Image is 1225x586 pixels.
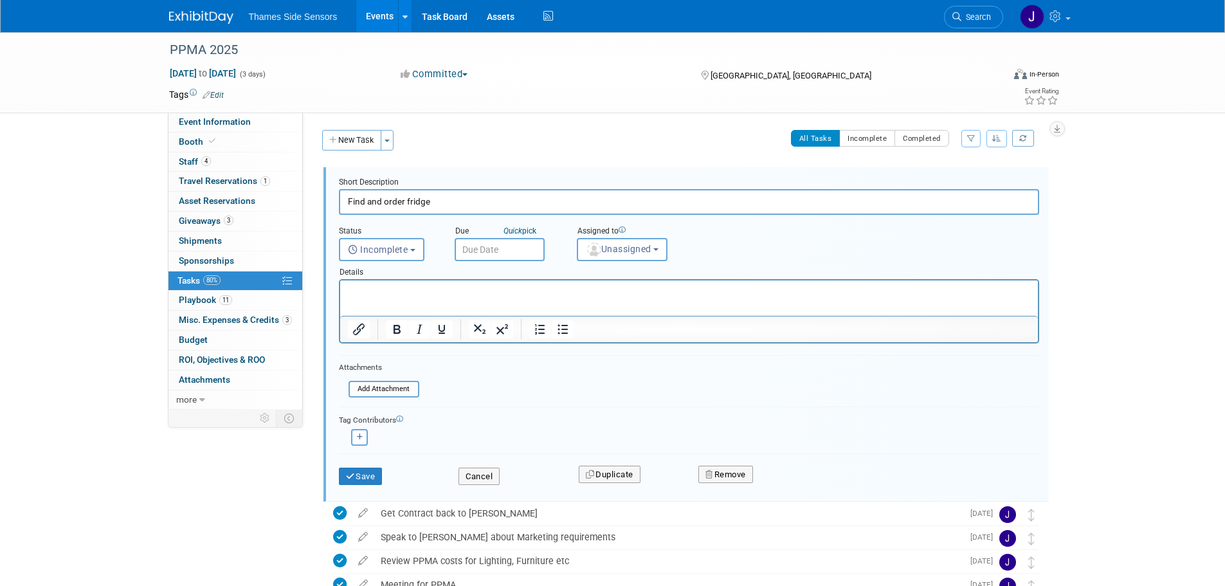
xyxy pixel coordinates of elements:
button: Committed [396,68,473,81]
a: edit [352,531,374,543]
img: James Netherway [1020,5,1044,29]
span: ROI, Objectives & ROO [179,354,265,365]
td: Toggle Event Tabs [276,410,302,426]
button: Unassigned [577,238,668,261]
button: Bold [386,320,408,338]
button: Bullet list [552,320,574,338]
div: Short Description [339,177,1039,189]
a: edit [352,555,374,567]
button: Insert/edit link [348,320,370,338]
a: Shipments [168,232,302,251]
button: Duplicate [579,466,640,484]
span: 3 [224,215,233,225]
a: Booth [168,133,302,152]
a: Edit [203,91,224,100]
a: Search [944,6,1003,28]
a: Event Information [168,113,302,132]
button: Subscript [469,320,491,338]
td: Personalize Event Tab Strip [254,410,277,426]
a: Misc. Expenses & Credits3 [168,311,302,330]
div: Status [339,226,435,238]
i: Move task [1028,533,1035,545]
div: Attachments [339,362,419,373]
span: Misc. Expenses & Credits [179,315,292,325]
img: James Netherway [999,530,1016,547]
div: Event Rating [1024,88,1058,95]
button: Superscript [491,320,513,338]
div: PPMA 2025 [165,39,984,62]
div: Review PPMA costs for Lighting, Furniture etc [374,550,963,572]
span: to [197,68,209,78]
a: Asset Reservations [168,192,302,211]
i: Quick [504,226,522,235]
a: Staff4 [168,152,302,172]
span: [DATE] [DATE] [169,68,237,79]
a: Tasks80% [168,271,302,291]
img: ExhibitDay [169,11,233,24]
button: Underline [431,320,453,338]
div: Details [339,261,1039,279]
span: more [176,394,197,405]
span: 4 [201,156,211,166]
button: Save [339,468,383,486]
span: Sponsorships [179,255,234,266]
span: Thames Side Sensors [249,12,338,22]
span: Unassigned [586,244,651,254]
div: Assigned to [577,226,738,238]
button: Remove [698,466,753,484]
td: Tags [169,88,224,101]
a: Refresh [1012,130,1034,147]
a: Budget [168,331,302,350]
i: Move task [1028,556,1035,569]
button: Cancel [458,468,500,486]
span: Asset Reservations [179,196,255,206]
i: Booth reservation complete [209,138,215,145]
span: Search [961,12,991,22]
a: more [168,390,302,410]
div: Tag Contributors [339,412,1039,426]
div: Speak to [PERSON_NAME] about Marketing requirements [374,526,963,548]
img: James Netherway [999,554,1016,571]
a: Sponsorships [168,252,302,271]
button: New Task [322,130,381,151]
span: Playbook [179,295,232,305]
span: [DATE] [970,509,999,518]
span: Booth [179,136,218,147]
span: 3 [282,315,292,325]
span: [DATE] [970,533,999,542]
button: Incomplete [339,238,424,261]
span: 11 [219,295,232,305]
div: Event Format [927,67,1060,86]
a: ROI, Objectives & ROO [168,351,302,370]
div: Get Contract back to [PERSON_NAME] [374,502,963,524]
span: Event Information [179,116,251,127]
img: James Netherway [999,506,1016,523]
span: Budget [179,334,208,345]
span: Shipments [179,235,222,246]
span: Giveaways [179,215,233,226]
span: [DATE] [970,556,999,565]
iframe: Rich Text Area [340,280,1038,316]
a: Attachments [168,371,302,390]
span: [GEOGRAPHIC_DATA], [GEOGRAPHIC_DATA] [711,71,871,80]
span: Attachments [179,374,230,385]
a: Quickpick [501,226,539,236]
button: Completed [894,130,949,147]
span: (3 days) [239,70,266,78]
div: In-Person [1029,69,1059,79]
a: Playbook11 [168,291,302,310]
span: 80% [203,275,221,285]
a: Travel Reservations1 [168,172,302,191]
span: Incomplete [348,244,408,255]
a: Giveaways3 [168,212,302,231]
input: Name of task or a short description [339,189,1039,214]
a: edit [352,508,374,519]
button: All Tasks [791,130,840,147]
button: Numbered list [529,320,551,338]
button: Italic [408,320,430,338]
span: Staff [179,156,211,167]
img: Format-Inperson.png [1014,69,1027,79]
span: 1 [260,176,270,186]
input: Due Date [455,238,545,261]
